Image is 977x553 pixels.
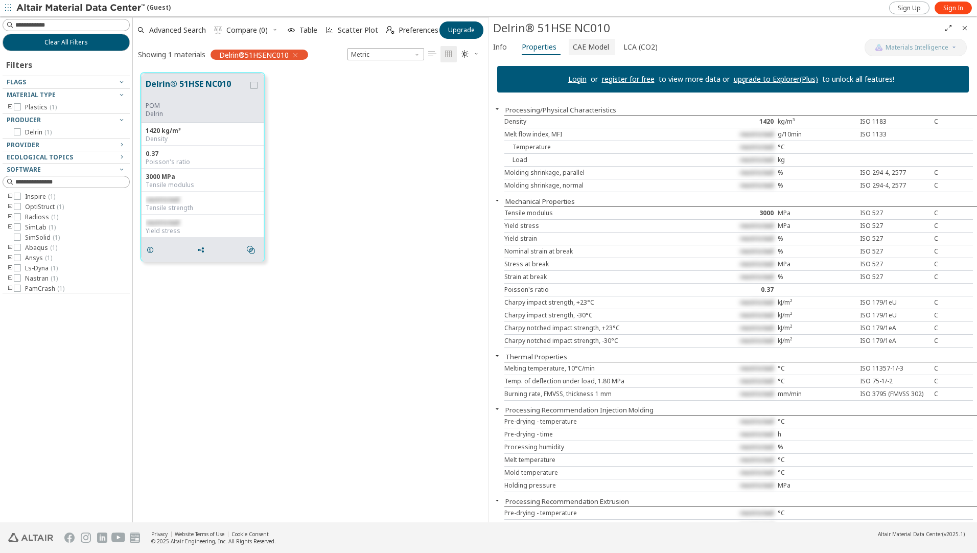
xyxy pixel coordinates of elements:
[386,26,394,34] i: 
[504,181,700,190] div: Molding shrinkage, normal
[856,235,934,243] div: ISO 527
[25,244,57,252] span: Abaqus
[16,3,171,13] div: (Guest)
[740,509,774,517] span: restricted
[247,246,255,254] i: 
[700,209,778,217] div: 3000
[740,143,774,151] span: restricted
[48,192,55,201] span: ( 1 )
[740,336,774,345] span: restricted
[934,235,973,243] div: C
[7,213,14,221] i: toogle group
[7,285,14,293] i: toogle group
[623,39,658,55] span: LCA (CO2)
[934,181,973,190] div: C
[740,155,774,164] span: restricted
[856,311,934,319] div: ISO 179/1eU
[778,481,856,490] div: MPa
[146,102,248,110] div: POM
[778,298,856,307] div: kJ/m²
[505,197,575,206] button: Mechanical Properties
[940,20,957,36] button: Full Screen
[505,352,567,361] button: Thermal Properties
[7,223,14,232] i: toogle group
[778,324,856,332] div: kJ/m²
[504,298,700,307] div: Charpy impact strength, +23°C
[778,443,856,451] div: %
[146,227,260,235] div: Yield stress
[25,213,58,221] span: Radioss
[51,274,58,283] span: ( 1 )
[25,234,60,242] span: SimSolid
[44,128,52,136] span: ( 1 )
[504,209,700,217] div: Tensile modulus
[226,27,268,34] span: Compare (0)
[53,233,60,242] span: ( 1 )
[898,4,921,12] span: Sign Up
[778,509,856,517] div: °C
[740,377,774,385] span: restricted
[934,260,973,268] div: C
[146,127,260,135] div: 1420 kg/m³
[505,405,654,414] button: Processing Recommendation Injection Molding
[146,150,260,158] div: 0.37
[778,418,856,426] div: °C
[934,247,973,256] div: C
[934,324,973,332] div: C
[778,469,856,477] div: °C
[7,165,41,174] span: Software
[7,103,14,111] i: toogle group
[25,254,52,262] span: Ansys
[504,155,527,164] span: Load
[878,531,942,538] span: Altair Material Data Center
[3,114,130,126] button: Producer
[504,377,700,385] div: Temp. of deflection under load, 1.80 MPa
[504,337,700,345] div: Charpy notched impact strength, -30°C
[934,209,973,217] div: C
[856,260,934,268] div: ISO 527
[504,130,700,139] div: Melt flow index, MFI
[493,39,507,55] span: Info
[146,218,179,227] span: restricted
[568,74,587,84] a: Login
[856,118,934,126] div: ISO 1183
[878,531,965,538] div: (v2025.1)
[192,240,214,260] button: Share
[347,48,424,60] span: Metric
[778,118,856,126] div: kg/m³
[7,193,14,201] i: toogle group
[7,244,14,252] i: toogle group
[856,273,934,281] div: ISO 527
[424,46,440,62] button: Table View
[44,38,88,47] span: Clear All Filters
[133,65,488,522] div: grid
[856,337,934,345] div: ISO 179/1eA
[778,235,856,243] div: %
[25,203,64,211] span: OptiStruct
[934,169,973,177] div: C
[934,364,973,373] div: C
[504,522,700,530] div: Pre-drying - time
[493,20,940,36] div: Delrin® 51HSE NC010
[856,390,934,398] div: ISO 3795 (FMVSS 302)
[146,195,179,204] span: restricted
[740,455,774,464] span: restricted
[7,116,41,124] span: Producer
[818,74,898,84] p: to unlock all features!
[856,377,934,385] div: ISO 75-1/-2
[448,26,475,34] span: Upgrade
[242,240,264,260] button: Similar search
[504,324,700,332] div: Charpy notched impact strength, +23°C
[146,181,260,189] div: Tensile modulus
[440,46,457,62] button: Tile View
[655,74,734,84] p: to view more data or
[740,247,774,256] span: restricted
[778,364,856,373] div: °C
[886,43,948,52] span: Materials Intelligence
[778,260,856,268] div: MPa
[504,311,700,319] div: Charpy impact strength, -30°C
[856,364,934,373] div: ISO 11357-1/-3
[587,74,602,84] p: or
[934,118,973,126] div: C
[50,103,57,111] span: ( 1 )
